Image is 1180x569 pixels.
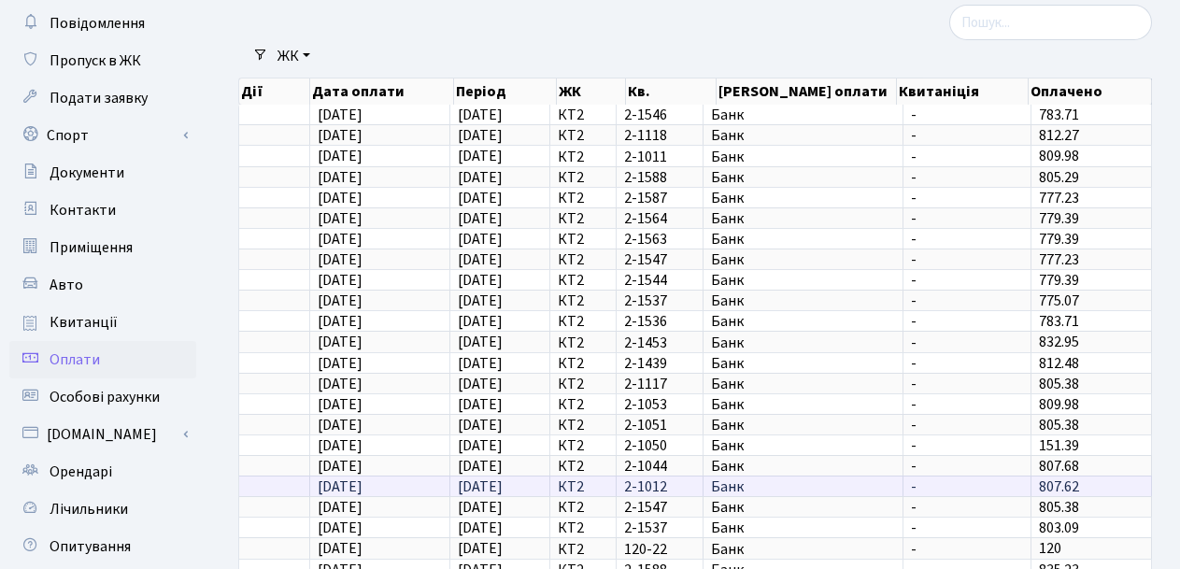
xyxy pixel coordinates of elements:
span: КТ2 [558,232,609,247]
span: КТ2 [558,479,609,494]
span: Банк [711,293,895,308]
span: КТ2 [558,128,609,143]
span: 151.39 [1039,435,1079,456]
span: 812.48 [1039,353,1079,374]
a: ЖК [270,40,318,72]
span: [DATE] [458,518,503,538]
span: 2-1012 [624,479,694,494]
span: [DATE] [318,208,363,229]
span: КТ2 [558,293,609,308]
span: [DATE] [318,105,363,125]
span: 777.23 [1039,249,1079,270]
a: Повідомлення [9,5,196,42]
span: 2-1053 [624,397,694,412]
span: КТ2 [558,418,609,433]
span: КТ2 [558,459,609,474]
span: КТ2 [558,273,609,288]
span: Приміщення [50,237,133,258]
span: 2-1536 [624,314,694,329]
span: Банк [711,438,895,453]
span: 783.71 [1039,311,1079,332]
span: 805.38 [1039,497,1079,518]
span: [DATE] [458,167,503,188]
span: 2-1546 [624,107,694,122]
span: [DATE] [458,311,503,332]
span: 812.27 [1039,125,1079,146]
span: [DATE] [318,374,363,394]
span: КТ2 [558,211,609,226]
a: Особові рахунки [9,378,196,416]
span: 2-1547 [624,500,694,515]
span: [DATE] [458,415,503,435]
span: Банк [711,459,895,474]
span: КТ2 [558,500,609,515]
span: КТ2 [558,170,609,185]
span: [DATE] [318,167,363,188]
span: [DATE] [458,497,503,518]
span: [DATE] [458,291,503,311]
span: КТ2 [558,149,609,164]
span: [DATE] [318,333,363,353]
span: 2-1439 [624,356,694,371]
span: Опитування [50,536,131,557]
a: Оплати [9,341,196,378]
span: [DATE] [318,456,363,477]
span: - [911,377,1023,391]
span: [DATE] [458,353,503,374]
span: Оплати [50,349,100,370]
span: 120 [1039,539,1061,560]
a: Подати заявку [9,79,196,117]
span: КТ2 [558,356,609,371]
span: Подати заявку [50,88,148,108]
span: - [911,356,1023,371]
span: 2-1044 [624,459,694,474]
span: 805.29 [1039,167,1079,188]
span: 807.62 [1039,477,1079,497]
span: [DATE] [318,311,363,332]
span: [DATE] [318,147,363,167]
span: - [911,273,1023,288]
span: КТ2 [558,335,609,350]
span: [DATE] [458,125,503,146]
span: 775.07 [1039,291,1079,311]
span: - [911,520,1023,535]
span: - [911,170,1023,185]
span: [DATE] [458,374,503,394]
span: [DATE] [458,333,503,353]
span: [DATE] [318,188,363,208]
span: [DATE] [318,353,363,374]
span: Квитанції [50,312,118,333]
span: Банк [711,542,895,557]
span: КТ2 [558,520,609,535]
span: Банк [711,128,895,143]
a: [DOMAIN_NAME] [9,416,196,453]
span: [DATE] [458,105,503,125]
span: 2-1050 [624,438,694,453]
span: 2-1564 [624,211,694,226]
span: - [911,397,1023,412]
span: Документи [50,163,124,183]
span: Банк [711,170,895,185]
span: 809.98 [1039,394,1079,415]
span: - [911,149,1023,164]
span: - [911,459,1023,474]
span: 2-1051 [624,418,694,433]
span: Банк [711,335,895,350]
th: [PERSON_NAME] оплати [717,78,897,105]
span: - [911,438,1023,453]
span: Пропуск в ЖК [50,50,141,71]
span: Банк [711,191,895,206]
span: [DATE] [318,125,363,146]
span: [DATE] [318,477,363,497]
span: [DATE] [318,291,363,311]
span: 2-1587 [624,191,694,206]
span: - [911,335,1023,350]
span: - [911,293,1023,308]
a: Контакти [9,192,196,229]
span: Авто [50,275,83,295]
th: Дата оплати [310,78,454,105]
span: 809.98 [1039,147,1079,167]
span: [DATE] [458,208,503,229]
th: Період [454,78,557,105]
span: 779.39 [1039,208,1079,229]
